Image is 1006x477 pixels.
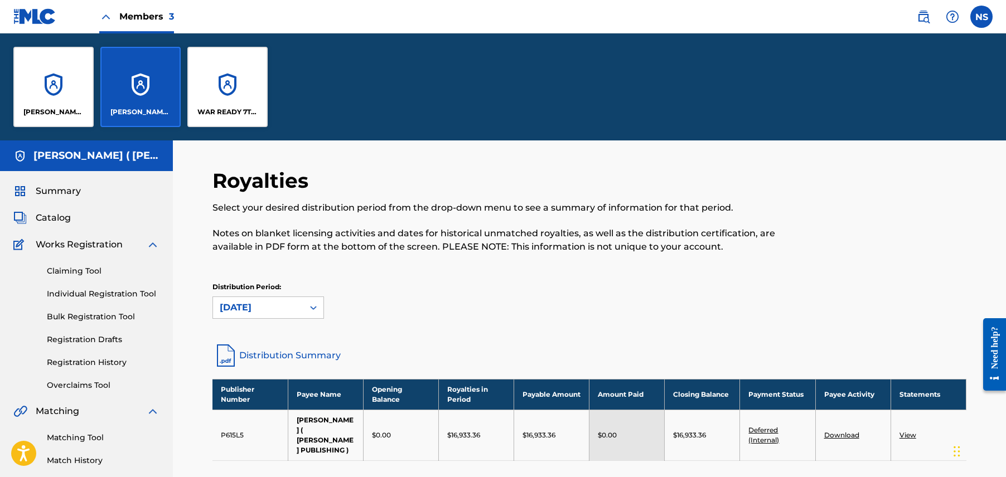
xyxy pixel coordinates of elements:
[220,301,297,314] div: [DATE]
[212,342,966,369] a: Distribution Summary
[13,184,81,198] a: SummarySummary
[824,431,859,439] a: Download
[36,238,123,251] span: Works Registration
[748,426,779,444] a: Deferred (Internal)
[36,184,81,198] span: Summary
[23,107,84,117] p: Avante Smith ( PUBLISHING )
[47,334,159,345] a: Registration Drafts
[212,342,239,369] img: distribution-summary-pdf
[212,201,793,215] p: Select your desired distribution period from the drop-down menu to see a summary of information f...
[13,211,71,225] a: CatalogCatalog
[899,431,916,439] a: View
[47,288,159,300] a: Individual Registration Tool
[212,410,288,460] td: P615L5
[212,379,288,410] th: Publisher Number
[740,379,815,410] th: Payment Status
[47,357,159,368] a: Registration History
[941,6,964,28] div: Help
[47,379,159,391] a: Overclaims Tool
[146,405,159,418] img: expand
[146,238,159,251] img: expand
[13,405,27,418] img: Matching
[288,410,363,460] td: [PERSON_NAME] ( [PERSON_NAME] PUBLISHING )
[598,430,617,440] p: $0.00
[950,424,1006,477] iframe: Chat Widget
[447,430,480,440] p: $16,933.36
[13,149,27,163] img: Accounts
[187,47,268,127] a: AccountsWAR READY 7TH LETTER
[917,10,930,23] img: search
[13,211,27,225] img: Catalog
[514,379,589,410] th: Payable Amount
[212,282,324,292] p: Distribution Period:
[47,311,159,323] a: Bulk Registration Tool
[197,107,258,117] p: WAR READY 7TH LETTER
[47,455,159,466] a: Match History
[99,10,113,23] img: Close
[33,149,159,162] h5: CHARLY WINGATE ( MAX B PUBLISHING )
[673,430,706,440] p: $16,933.36
[954,435,960,468] div: Drag
[13,8,56,25] img: MLC Logo
[975,309,1006,399] iframe: Resource Center
[47,432,159,444] a: Matching Tool
[36,405,79,418] span: Matching
[946,10,959,23] img: help
[212,227,793,254] p: Notes on blanket licensing activities and dates for historical unmatched royalties, as well as th...
[119,10,174,23] span: Members
[13,184,27,198] img: Summary
[372,430,391,440] p: $0.00
[212,168,314,193] h2: Royalties
[110,107,171,117] p: CHARLY WINGATE ( MAX B PUBLISHING )
[970,6,993,28] div: User Menu
[815,379,891,410] th: Payee Activity
[47,265,159,277] a: Claiming Tool
[100,47,181,127] a: Accounts[PERSON_NAME] ( [PERSON_NAME] PUBLISHING )
[912,6,935,28] a: Public Search
[891,379,966,410] th: Statements
[13,47,94,127] a: Accounts[PERSON_NAME] ( PUBLISHING )
[36,211,71,225] span: Catalog
[169,11,174,22] span: 3
[589,379,665,410] th: Amount Paid
[13,238,28,251] img: Works Registration
[665,379,740,410] th: Closing Balance
[523,430,555,440] p: $16,933.36
[438,379,514,410] th: Royalties in Period
[288,379,363,410] th: Payee Name
[363,379,438,410] th: Opening Balance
